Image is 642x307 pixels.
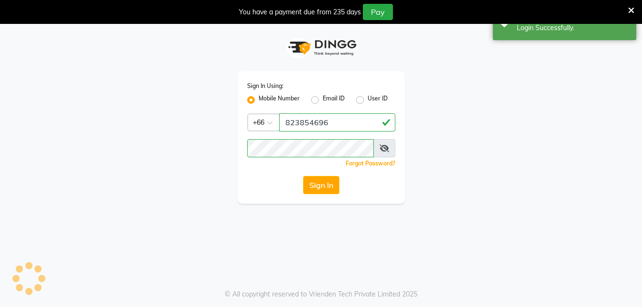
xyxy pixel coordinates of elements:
[346,160,395,167] a: Forgot Password?
[247,82,283,90] label: Sign In Using:
[283,33,359,62] img: logo1.svg
[279,113,395,132] input: Username
[363,4,393,20] button: Pay
[247,139,374,157] input: Username
[259,94,300,106] label: Mobile Number
[517,23,629,33] div: Login Successfully.
[239,7,361,17] div: You have a payment due from 235 days
[368,94,388,106] label: User ID
[323,94,345,106] label: Email ID
[303,176,339,194] button: Sign In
